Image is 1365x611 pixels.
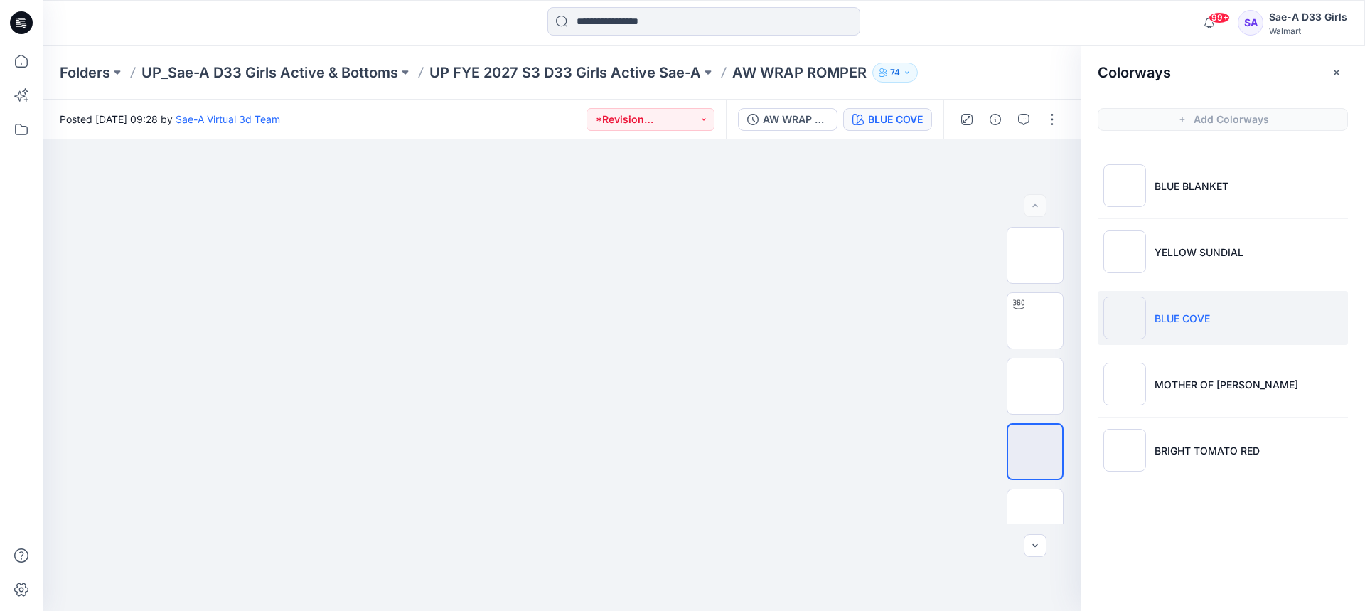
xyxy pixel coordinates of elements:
[429,63,701,83] a: UP FYE 2027 S3 D33 Girls Active Sae-A
[732,63,867,83] p: AW WRAP ROMPER
[1269,26,1347,36] div: Walmart
[1155,245,1243,260] p: YELLOW SUNDIAL
[1269,9,1347,26] div: Sae-A D33 Girls
[1209,12,1230,23] span: 99+
[176,113,280,125] a: Sae-A Virtual 3d Team
[1155,179,1228,193] p: BLUE BLANKET
[872,63,918,83] button: 74
[1155,311,1210,326] p: BLUE COVE
[1238,10,1263,36] div: SA
[1103,230,1146,273] img: YELLOW SUNDIAL
[141,63,398,83] a: UP_Sae-A D33 Girls Active & Bottoms
[1103,429,1146,472] img: BRIGHT TOMATO RED
[1098,64,1171,81] h2: Colorways
[1155,377,1298,392] p: MOTHER OF [PERSON_NAME]
[763,112,828,127] div: AW WRAP ROMPER_FULL COLORWAYS
[738,108,837,131] button: AW WRAP ROMPER_FULL COLORWAYS
[868,112,923,127] div: BLUE COVE
[60,63,110,83] a: Folders
[60,112,280,127] span: Posted [DATE] 09:28 by
[843,108,932,131] button: BLUE COVE
[1103,164,1146,207] img: BLUE BLANKET
[1103,363,1146,405] img: MOTHER OF PEARL
[890,65,900,80] p: 74
[1103,297,1146,339] img: BLUE COVE
[984,108,1007,131] button: Details
[1155,443,1260,458] p: BRIGHT TOMATO RED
